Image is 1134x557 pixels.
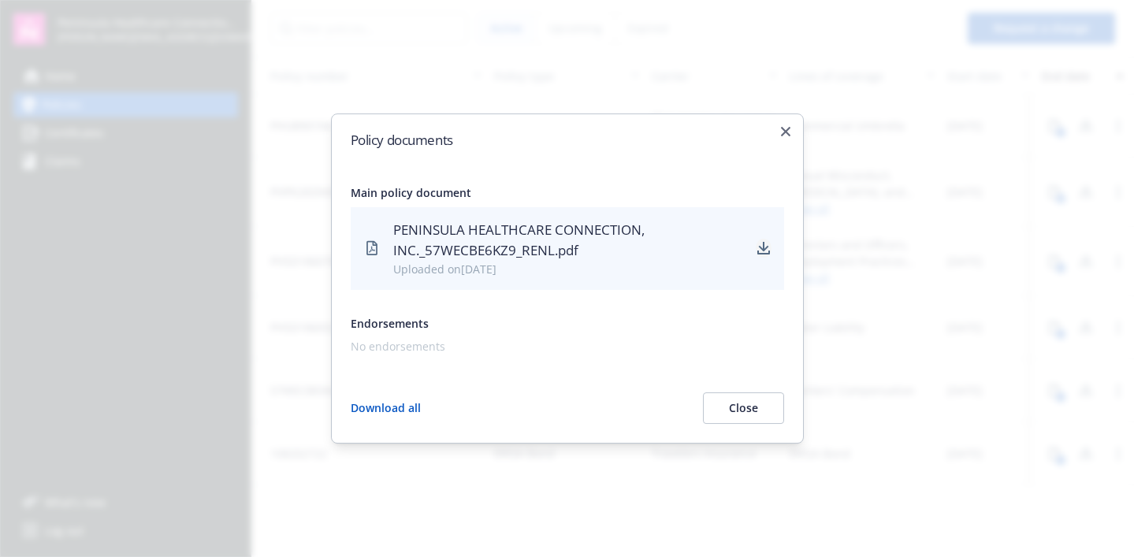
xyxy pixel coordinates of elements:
[393,261,744,277] div: Uploaded on [DATE]
[351,315,784,332] div: Endorsements
[756,240,771,258] a: download
[351,133,784,147] h2: Policy documents
[393,220,744,262] div: PENINSULA HEALTHCARE CONNECTION, INC._57WECBE6KZ9_RENL.pdf
[351,392,421,424] button: Download all
[351,338,778,355] div: No endorsements
[703,392,784,424] button: Close
[351,184,784,201] div: Main policy document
